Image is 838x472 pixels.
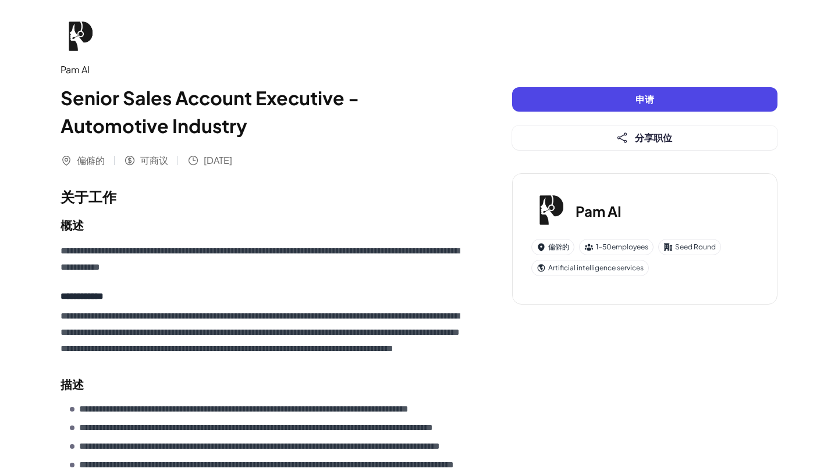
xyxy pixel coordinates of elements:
[61,19,98,56] img: Pa
[140,154,168,166] font: 可商议
[531,192,569,230] img: Pa
[204,153,232,167] span: [DATE]
[635,93,654,105] font: 申请
[576,201,622,221] h3: Pam AI
[61,63,466,77] div: Pam AI
[658,239,721,255] div: Seed Round
[61,217,84,232] font: 概述
[635,131,672,144] font: 分享职位
[61,188,116,205] font: 关于工作
[512,126,777,150] button: 分享职位
[77,154,105,166] font: 偏僻的
[548,242,569,251] font: 偏僻的
[579,239,654,255] div: 1-50 employees
[61,377,84,391] font: 描述
[531,260,649,276] div: Artificial intelligence services
[61,84,466,140] h1: Senior Sales Account Executive - Automotive Industry
[512,87,777,112] button: 申请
